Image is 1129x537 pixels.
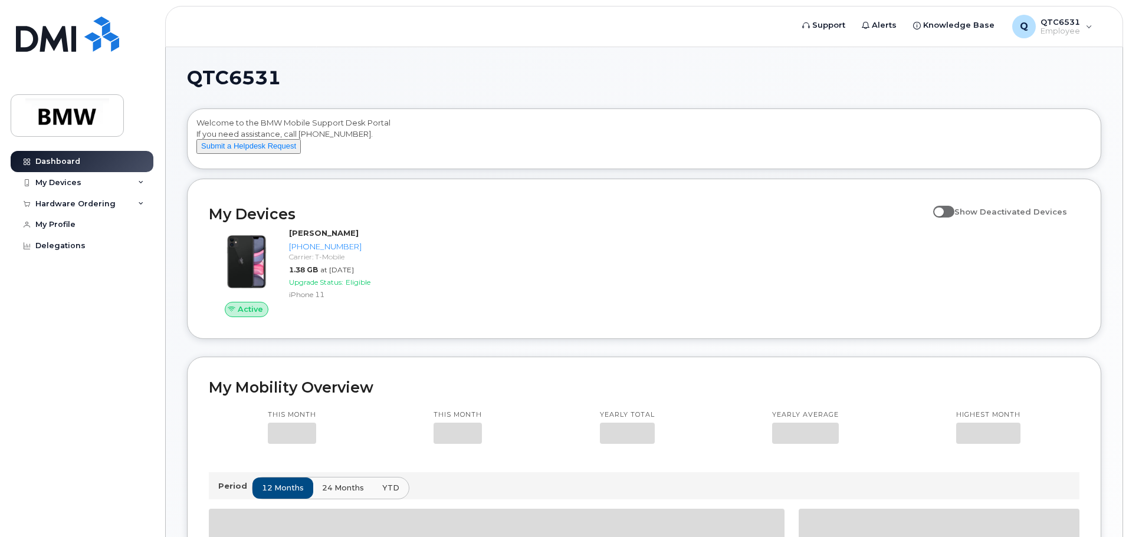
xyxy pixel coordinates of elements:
[268,410,316,420] p: This month
[289,252,411,262] div: Carrier: T-Mobile
[196,139,301,154] button: Submit a Helpdesk Request
[382,482,399,493] span: YTD
[187,69,281,87] span: QTC6531
[196,141,301,150] a: Submit a Helpdesk Request
[956,410,1020,420] p: Highest month
[289,265,318,274] span: 1.38 GB
[954,207,1067,216] span: Show Deactivated Devices
[209,378,1079,396] h2: My Mobility Overview
[322,482,364,493] span: 24 months
[209,228,416,317] a: Active[PERSON_NAME][PHONE_NUMBER]Carrier: T-Mobile1.38 GBat [DATE]Upgrade Status:EligibleiPhone 11
[289,289,411,299] div: iPhone 11
[434,410,482,420] p: This month
[196,117,1092,164] div: Welcome to the BMW Mobile Support Desk Portal If you need assistance, call [PHONE_NUMBER].
[209,205,927,223] h2: My Devices
[346,278,370,286] span: Eligible
[772,410,839,420] p: Yearly average
[320,265,354,274] span: at [DATE]
[600,410,655,420] p: Yearly total
[238,304,263,315] span: Active
[289,278,343,286] span: Upgrade Status:
[289,228,359,238] strong: [PERSON_NAME]
[218,233,275,290] img: iPhone_11.jpg
[218,480,252,492] p: Period
[933,200,943,210] input: Show Deactivated Devices
[289,241,411,252] div: [PHONE_NUMBER]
